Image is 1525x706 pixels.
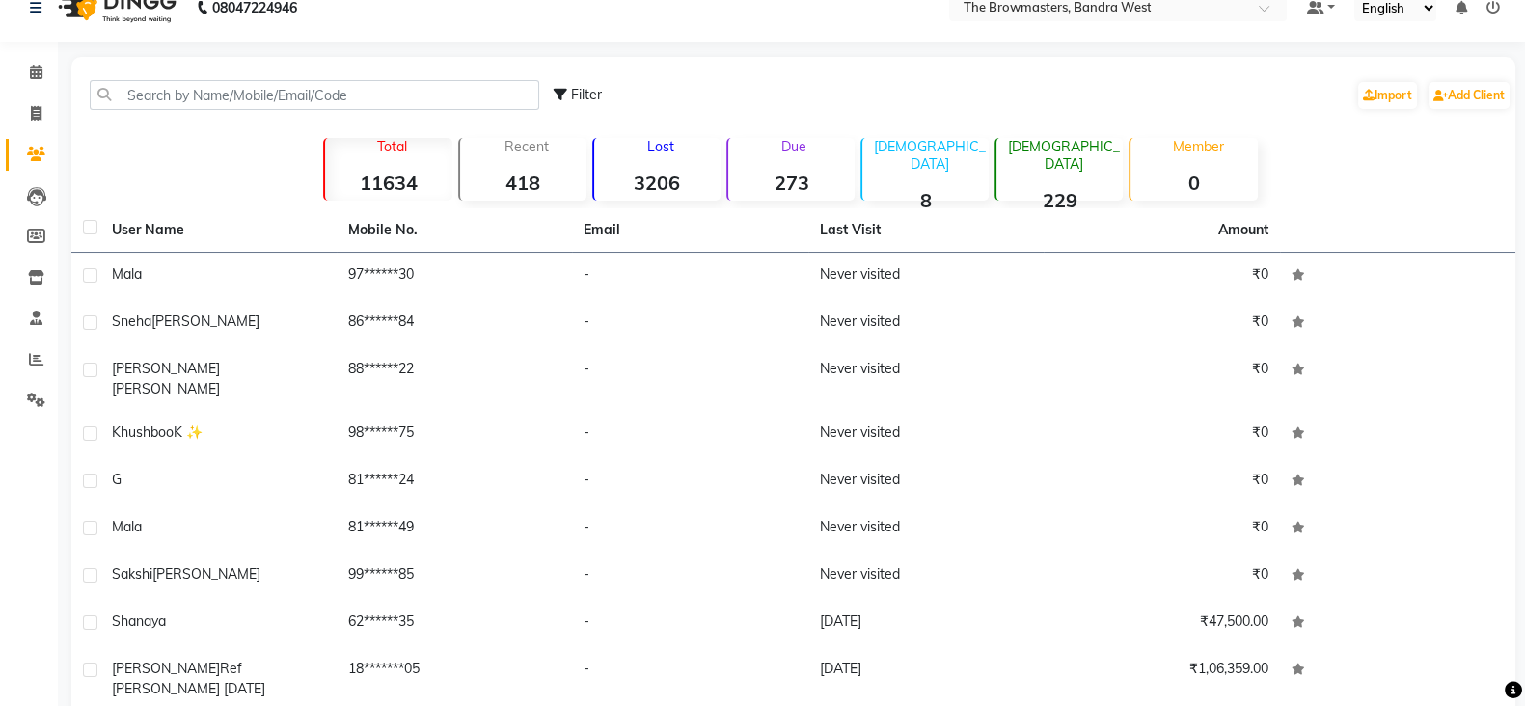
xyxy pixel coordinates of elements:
[112,312,151,330] span: sneha
[602,138,721,155] p: Lost
[151,312,259,330] span: [PERSON_NAME]
[1044,505,1280,553] td: ₹0
[862,188,989,212] strong: 8
[100,208,337,253] th: User Name
[572,300,808,347] td: -
[1044,300,1280,347] td: ₹0
[808,411,1045,458] td: Never visited
[572,253,808,300] td: -
[112,423,174,441] span: Khushboo
[594,171,721,195] strong: 3206
[1044,411,1280,458] td: ₹0
[1044,553,1280,600] td: ₹0
[468,138,586,155] p: Recent
[112,518,142,535] span: mala
[152,565,260,583] span: [PERSON_NAME]
[112,660,220,677] span: [PERSON_NAME]
[572,411,808,458] td: -
[112,360,220,377] span: [PERSON_NAME]
[112,265,142,283] span: Mala
[732,138,855,155] p: Due
[572,347,808,411] td: -
[1207,208,1280,252] th: Amount
[1429,82,1510,109] a: Add Client
[728,171,855,195] strong: 273
[996,188,1123,212] strong: 229
[572,505,808,553] td: -
[112,565,152,583] span: Sakshi
[112,471,122,488] span: G
[1130,171,1257,195] strong: 0
[1044,458,1280,505] td: ₹0
[808,208,1045,253] th: Last Visit
[808,347,1045,411] td: Never visited
[572,208,808,253] th: Email
[1044,600,1280,647] td: ₹47,500.00
[112,380,220,397] span: [PERSON_NAME]
[1044,253,1280,300] td: ₹0
[112,612,166,630] span: shanaya
[333,138,451,155] p: Total
[808,600,1045,647] td: [DATE]
[808,505,1045,553] td: Never visited
[90,80,539,110] input: Search by Name/Mobile/Email/Code
[337,208,573,253] th: Mobile No.
[1044,347,1280,411] td: ₹0
[808,253,1045,300] td: Never visited
[460,171,586,195] strong: 418
[808,458,1045,505] td: Never visited
[808,300,1045,347] td: Never visited
[325,171,451,195] strong: 11634
[572,600,808,647] td: -
[174,423,203,441] span: K ✨
[870,138,989,173] p: [DEMOGRAPHIC_DATA]
[572,553,808,600] td: -
[572,458,808,505] td: -
[1138,138,1257,155] p: Member
[808,553,1045,600] td: Never visited
[1358,82,1417,109] a: Import
[571,86,602,103] span: Filter
[1004,138,1123,173] p: [DEMOGRAPHIC_DATA]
